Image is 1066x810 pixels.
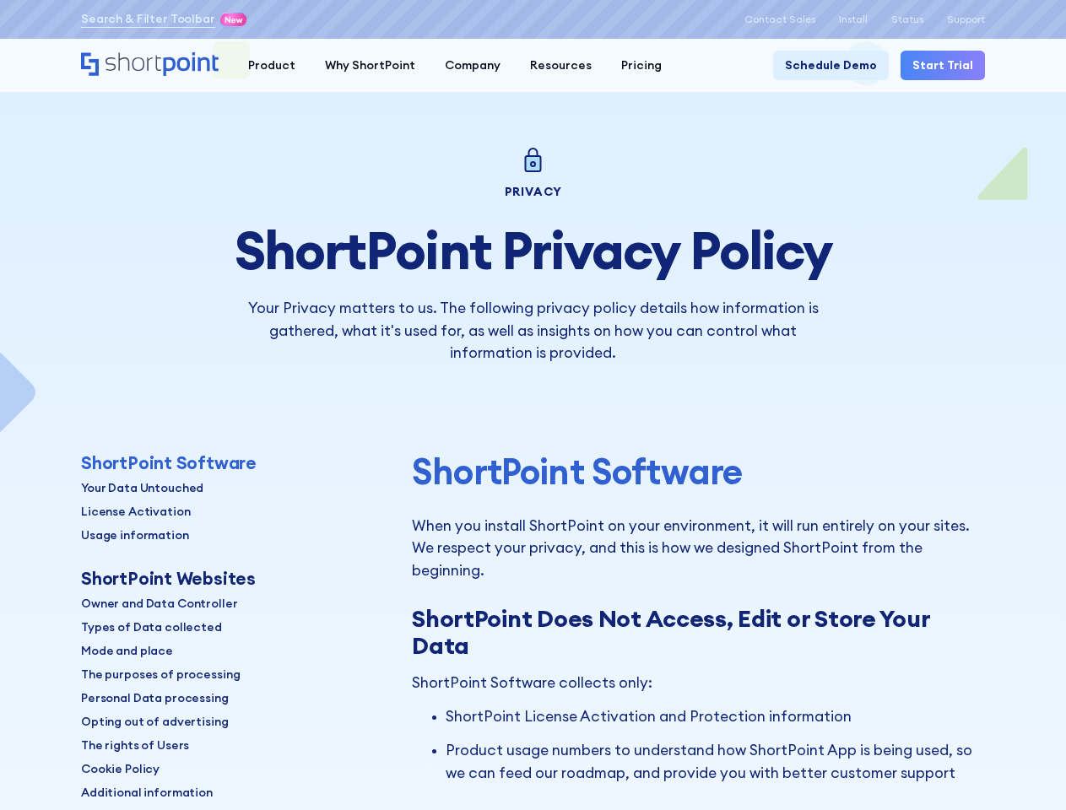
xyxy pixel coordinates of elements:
[773,51,889,80] a: Schedule Demo
[81,595,238,613] p: Owner and Data Controller
[412,672,985,694] p: ShortPoint Software collects only:
[606,51,676,80] a: Pricing
[744,13,815,25] a: Contact Sales
[515,51,606,80] a: Resources
[412,515,985,581] p: When you install ShortPoint on your environment, it will run entirely on your sites. We respect y...
[445,57,501,74] div: Company
[412,605,985,660] h3: ShortPoint Does Not Access, Edit or Store Your Data
[81,713,229,731] p: Opting out of advertising
[430,51,515,80] a: Company
[81,737,189,754] p: The rights of Users
[81,221,985,279] h1: ShortPoint Privacy Policy
[81,760,160,778] p: Cookie Policy
[81,568,256,589] div: ShortPoint Websites
[81,452,257,473] div: ShortPoint Software
[762,614,1066,810] iframe: Chat Widget
[248,57,295,74] div: Product
[325,57,415,74] div: Why ShortPoint
[81,666,240,683] p: The purposes of processing
[233,51,310,80] a: Product
[81,503,190,521] p: License Activation
[310,51,430,80] a: Why ShortPoint
[81,689,229,707] p: Personal Data processing
[81,618,222,636] p: Types of Data collected
[81,479,203,497] p: Your Data Untouched
[412,452,985,491] h2: ShortPoint Software
[947,13,985,25] a: Support
[81,186,985,197] div: Privacy
[530,57,592,74] div: Resources
[238,297,829,364] p: Your Privacy matters to us. The following privacy policy details how information is gathered, wha...
[891,13,923,25] a: Status
[81,784,213,802] p: Additional information
[81,52,219,78] a: Home
[81,526,189,544] p: Usage information
[901,51,985,80] a: Start Trial
[839,13,868,25] a: Install
[621,57,662,74] div: Pricing
[446,739,985,784] p: Product usage numbers to understand how ShortPoint App is being used, so we can feed our roadmap,...
[81,642,173,660] p: Mode and place
[446,705,985,727] p: ShortPoint License Activation and Protection information
[81,10,215,28] a: Search & Filter Toolbar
